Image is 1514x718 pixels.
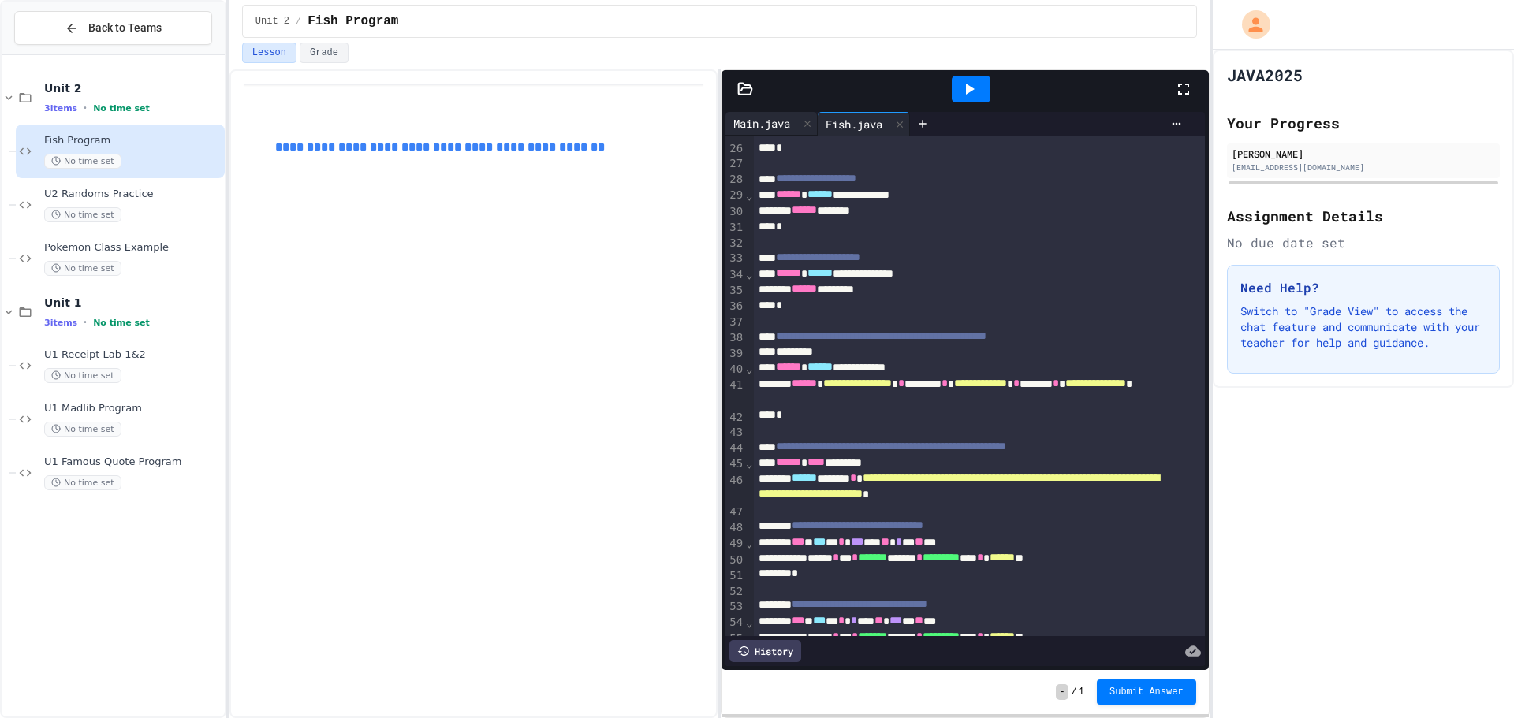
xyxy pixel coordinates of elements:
[296,15,301,28] span: /
[44,103,77,113] span: 3 items
[725,346,745,362] div: 39
[725,584,745,600] div: 52
[44,261,121,276] span: No time set
[1232,147,1495,161] div: [PERSON_NAME]
[93,318,150,328] span: No time set
[818,112,910,136] div: Fish.java
[725,112,818,136] div: Main.java
[729,640,801,662] div: History
[44,475,121,490] span: No time set
[1225,6,1274,43] div: My Account
[84,316,87,329] span: •
[44,348,222,362] span: U1 Receipt Lab 1&2
[725,204,745,220] div: 30
[725,599,745,615] div: 53
[1227,205,1500,227] h2: Assignment Details
[93,103,150,113] span: No time set
[745,537,753,549] span: Fold line
[1072,686,1077,698] span: /
[255,15,289,28] span: Unit 2
[725,568,745,584] div: 51
[725,267,745,283] div: 34
[1056,684,1068,700] span: -
[1232,162,1495,173] div: [EMAIL_ADDRESS][DOMAIN_NAME]
[745,616,753,629] span: Fold line
[44,154,121,169] span: No time set
[725,172,745,188] div: 28
[44,241,222,255] span: Pokemon Class Example
[725,456,745,472] div: 45
[1227,112,1500,134] h2: Your Progress
[725,283,745,299] div: 35
[725,220,745,236] div: 31
[725,441,745,456] div: 44
[725,615,745,631] div: 54
[725,115,798,132] div: Main.java
[745,189,753,202] span: Fold line
[44,296,222,310] span: Unit 1
[725,236,745,251] div: 32
[44,81,222,95] span: Unit 2
[725,314,745,330] div: 37
[725,378,745,410] div: 41
[725,141,745,157] div: 26
[725,156,745,172] div: 27
[1240,278,1486,297] h3: Need Help?
[725,410,745,426] div: 42
[725,425,745,441] div: 43
[44,456,222,469] span: U1 Famous Quote Program
[725,473,745,505] div: 46
[725,330,745,346] div: 38
[1227,64,1303,86] h1: JAVA2025
[1227,233,1500,252] div: No due date set
[88,20,162,36] span: Back to Teams
[44,402,222,415] span: U1 Madlib Program
[725,552,745,568] div: 50
[745,363,753,375] span: Fold line
[44,134,222,147] span: Fish Program
[84,102,87,114] span: •
[300,43,349,63] button: Grade
[725,504,745,520] div: 47
[44,188,222,201] span: U2 Randoms Practice
[725,631,745,647] div: 55
[242,43,296,63] button: Lesson
[725,188,745,203] div: 29
[725,299,745,314] div: 36
[44,368,121,383] span: No time set
[725,362,745,378] div: 40
[44,318,77,328] span: 3 items
[725,520,745,536] div: 48
[1097,679,1196,705] button: Submit Answer
[1109,686,1184,698] span: Submit Answer
[725,251,745,266] div: 33
[818,116,890,132] div: Fish.java
[44,207,121,222] span: No time set
[725,536,745,552] div: 49
[308,12,398,31] span: Fish Program
[745,457,753,470] span: Fold line
[745,268,753,281] span: Fold line
[44,422,121,437] span: No time set
[1079,686,1084,698] span: 1
[14,11,212,45] button: Back to Teams
[1240,303,1486,351] p: Switch to "Grade View" to access the chat feature and communicate with your teacher for help and ...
